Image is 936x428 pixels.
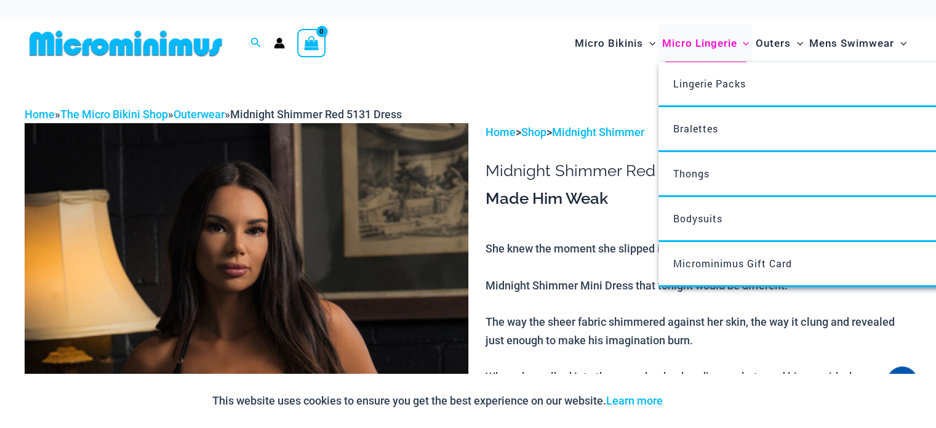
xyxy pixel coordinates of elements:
[25,30,227,57] img: MM SHOP LOGO FLAT
[894,28,906,59] span: Menu Toggle
[572,25,658,62] a: Micro BikinisMenu ToggleMenu Toggle
[570,23,911,64] nav: Site Navigation
[672,386,724,416] button: Accept
[230,108,402,121] span: Midnight Shimmer Red 5131 Dress
[25,108,402,121] span: » » »
[297,29,326,57] a: View Shopping Cart, empty
[575,28,643,59] span: Micro Bikinis
[606,394,663,407] a: Learn more
[673,122,718,135] span: Bralettes
[737,28,749,59] span: Menu Toggle
[809,28,894,59] span: Mens Swimwear
[753,25,806,62] a: OutersMenu ToggleMenu Toggle
[673,212,722,225] span: Bodysuits
[60,108,168,121] a: The Micro Bikini Shop
[643,28,655,59] span: Menu Toggle
[250,36,262,51] a: Search icon link
[212,392,663,410] p: This website uses cookies to ensure you get the best experience on our website.
[521,126,546,139] a: Shop
[662,28,737,59] span: Micro Lingerie
[25,108,55,121] a: Home
[174,108,225,121] a: Outerwear
[552,126,644,139] a: Midnight Shimmer
[806,25,910,62] a: Mens SwimwearMenu ToggleMenu Toggle
[756,28,791,59] span: Outers
[673,257,792,270] span: Microminimus Gift Card
[486,161,911,180] h1: Midnight Shimmer Red 5131 Dress
[673,77,746,90] span: Lingerie Packs
[486,123,911,142] p: > >
[673,167,710,180] span: Thongs
[658,25,752,62] a: Micro LingerieMenu ToggleMenu Toggle
[791,28,803,59] span: Menu Toggle
[486,126,516,139] a: Home
[274,38,285,49] a: Account icon link
[486,188,911,209] h3: Made Him Weak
